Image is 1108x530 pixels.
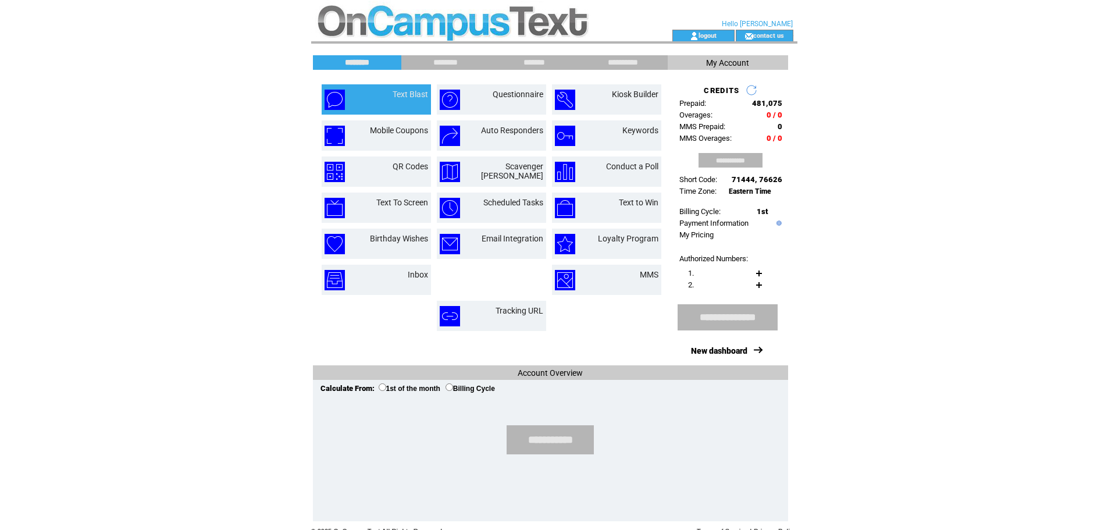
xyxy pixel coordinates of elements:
[325,90,345,110] img: text-blast.png
[688,269,694,278] span: 1.
[757,207,768,216] span: 1st
[679,111,712,119] span: Overages:
[778,122,782,131] span: 0
[325,162,345,182] img: qr-codes.png
[767,111,782,119] span: 0 / 0
[481,162,543,180] a: Scavenger [PERSON_NAME]
[752,99,782,108] span: 481,075
[679,230,714,239] a: My Pricing
[704,86,739,95] span: CREDITS
[688,280,694,289] span: 2.
[376,198,428,207] a: Text To Screen
[370,234,428,243] a: Birthday Wishes
[393,162,428,171] a: QR Codes
[679,175,717,184] span: Short Code:
[325,126,345,146] img: mobile-coupons.png
[483,198,543,207] a: Scheduled Tasks
[482,234,543,243] a: Email Integration
[612,90,658,99] a: Kiosk Builder
[408,270,428,279] a: Inbox
[325,234,345,254] img: birthday-wishes.png
[679,254,748,263] span: Authorized Numbers:
[699,31,717,39] a: logout
[393,90,428,99] a: Text Blast
[555,162,575,182] img: conduct-a-poll.png
[744,31,753,41] img: contact_us_icon.gif
[679,187,717,195] span: Time Zone:
[679,134,732,143] span: MMS Overages:
[440,90,460,110] img: questionnaire.png
[691,346,747,355] a: New dashboard
[598,234,658,243] a: Loyalty Program
[679,99,706,108] span: Prepaid:
[379,383,386,391] input: 1st of the month
[325,198,345,218] img: text-to-screen.png
[706,58,749,67] span: My Account
[440,126,460,146] img: auto-responders.png
[440,306,460,326] img: tracking-url.png
[440,162,460,182] img: scavenger-hunt.png
[722,20,793,28] span: Hello [PERSON_NAME]
[325,270,345,290] img: inbox.png
[518,368,583,378] span: Account Overview
[622,126,658,135] a: Keywords
[446,385,495,393] label: Billing Cycle
[679,207,721,216] span: Billing Cycle:
[753,31,784,39] a: contact us
[619,198,658,207] a: Text to Win
[370,126,428,135] a: Mobile Coupons
[440,198,460,218] img: scheduled-tasks.png
[555,234,575,254] img: loyalty-program.png
[555,270,575,290] img: mms.png
[440,234,460,254] img: email-integration.png
[379,385,440,393] label: 1st of the month
[679,219,749,227] a: Payment Information
[446,383,453,391] input: Billing Cycle
[555,198,575,218] img: text-to-win.png
[774,220,782,226] img: help.gif
[732,175,782,184] span: 71444, 76626
[606,162,658,171] a: Conduct a Poll
[729,187,771,195] span: Eastern Time
[496,306,543,315] a: Tracking URL
[555,90,575,110] img: kiosk-builder.png
[640,270,658,279] a: MMS
[555,126,575,146] img: keywords.png
[481,126,543,135] a: Auto Responders
[679,122,725,131] span: MMS Prepaid:
[690,31,699,41] img: account_icon.gif
[493,90,543,99] a: Questionnaire
[767,134,782,143] span: 0 / 0
[320,384,375,393] span: Calculate From:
